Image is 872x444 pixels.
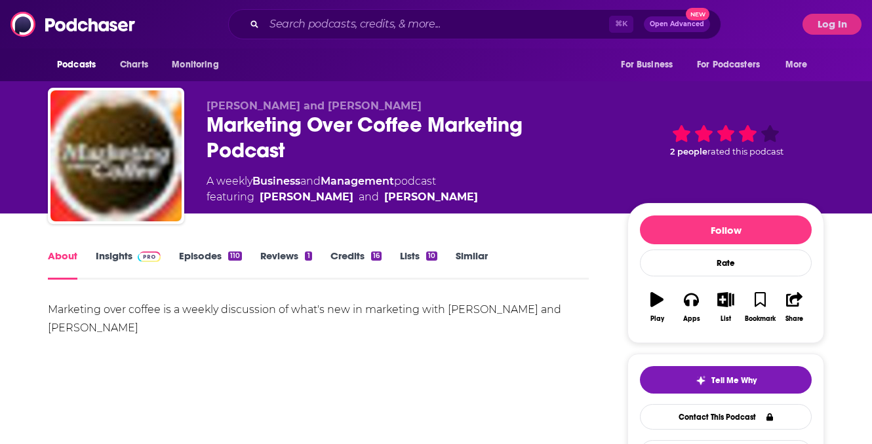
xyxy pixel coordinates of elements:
[711,375,757,386] span: Tell Me Why
[252,175,300,187] a: Business
[207,100,422,112] span: [PERSON_NAME] and [PERSON_NAME]
[228,251,242,261] div: 110
[776,52,824,77] button: open menu
[640,404,812,430] a: Contact This Podcast
[260,250,311,280] a: Reviews1
[207,189,478,205] span: featuring
[384,189,478,205] a: Christopher S. Penn
[120,56,148,74] span: Charts
[778,284,812,331] button: Share
[330,250,382,280] a: Credits16
[697,56,760,74] span: For Podcasters
[803,14,862,35] button: Log In
[650,21,704,28] span: Open Advanced
[627,100,824,181] div: 2 peoplerated this podcast
[359,189,379,205] span: and
[179,250,242,280] a: Episodes110
[785,315,803,323] div: Share
[111,52,156,77] a: Charts
[721,315,731,323] div: List
[650,315,664,323] div: Play
[260,189,353,205] a: John J. Wall
[612,52,689,77] button: open menu
[670,147,707,157] span: 2 people
[163,52,235,77] button: open menu
[640,366,812,394] button: tell me why sparkleTell Me Why
[10,12,136,37] img: Podchaser - Follow, Share and Rate Podcasts
[644,16,710,32] button: Open AdvancedNew
[172,56,218,74] span: Monitoring
[683,315,700,323] div: Apps
[640,215,812,244] button: Follow
[688,52,779,77] button: open menu
[743,284,777,331] button: Bookmark
[707,147,783,157] span: rated this podcast
[264,14,609,35] input: Search podcasts, credits, & more...
[50,90,182,221] img: Marketing Over Coffee Marketing Podcast
[228,9,721,39] div: Search podcasts, credits, & more...
[96,250,161,280] a: InsightsPodchaser Pro
[709,284,743,331] button: List
[609,16,633,33] span: ⌘ K
[456,250,488,280] a: Similar
[321,175,394,187] a: Management
[674,284,708,331] button: Apps
[400,250,437,280] a: Lists10
[426,251,437,261] div: 10
[696,375,706,386] img: tell me why sparkle
[686,8,709,20] span: New
[785,56,808,74] span: More
[207,174,478,205] div: A weekly podcast
[48,250,77,280] a: About
[621,56,673,74] span: For Business
[371,251,382,261] div: 16
[48,301,589,337] div: Marketing over coffee is a weekly discussion of what's new in marketing with [PERSON_NAME] and [P...
[305,251,311,261] div: 1
[745,315,776,323] div: Bookmark
[48,52,113,77] button: open menu
[640,284,674,331] button: Play
[640,250,812,276] div: Rate
[138,251,161,262] img: Podchaser Pro
[300,175,321,187] span: and
[57,56,96,74] span: Podcasts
